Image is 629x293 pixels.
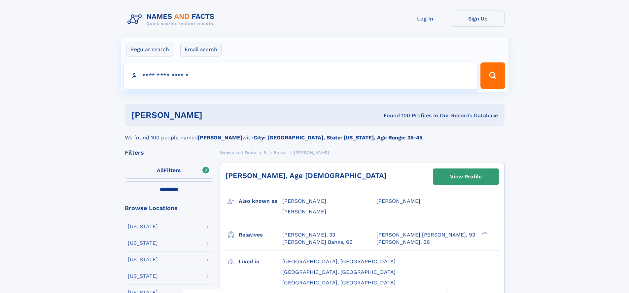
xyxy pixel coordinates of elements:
span: [PERSON_NAME] [294,150,329,155]
b: City: [GEOGRAPHIC_DATA], State: [US_STATE], Age Range: 35-45 [254,134,422,141]
span: [PERSON_NAME] [282,208,326,215]
a: [PERSON_NAME], Age [DEMOGRAPHIC_DATA] [226,171,387,180]
img: Logo Names and Facts [125,11,220,28]
div: ❯ [480,231,488,235]
a: Log In [399,11,452,27]
a: Sign Up [452,11,505,27]
h1: [PERSON_NAME] [131,111,293,119]
span: [PERSON_NAME] [282,198,326,204]
div: Browse Locations [125,205,213,211]
label: Filters [125,163,213,179]
a: [PERSON_NAME], 66 [376,238,430,246]
a: [PERSON_NAME] [PERSON_NAME], 93 [376,231,475,238]
span: All [157,167,164,173]
h3: Relatives [239,229,282,240]
h3: Also known as [239,196,282,207]
a: Names and Facts [220,148,256,157]
div: Filters [125,150,213,156]
button: Search Button [480,62,505,89]
span: [GEOGRAPHIC_DATA], [GEOGRAPHIC_DATA] [282,258,396,265]
a: Banks [274,148,286,157]
span: [GEOGRAPHIC_DATA], [GEOGRAPHIC_DATA] [282,269,396,275]
div: [US_STATE] [128,257,158,262]
div: [US_STATE] [128,224,158,229]
a: View Profile [433,169,499,185]
span: [GEOGRAPHIC_DATA], [GEOGRAPHIC_DATA] [282,279,396,286]
h3: Lived in [239,256,282,267]
a: [PERSON_NAME], 33 [282,231,335,238]
span: B [263,150,266,155]
div: We found 100 people named with . [125,126,505,142]
span: [PERSON_NAME] [376,198,420,204]
label: Regular search [126,43,173,56]
a: [PERSON_NAME] Banks, 66 [282,238,353,246]
label: Email search [180,43,222,56]
input: search input [124,62,478,89]
span: Banks [274,150,286,155]
div: View Profile [450,169,482,184]
div: [US_STATE] [128,240,158,246]
b: [PERSON_NAME] [198,134,242,141]
div: [US_STATE] [128,274,158,279]
div: Found 100 Profiles In Our Records Database [293,112,498,119]
a: B [263,148,266,157]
